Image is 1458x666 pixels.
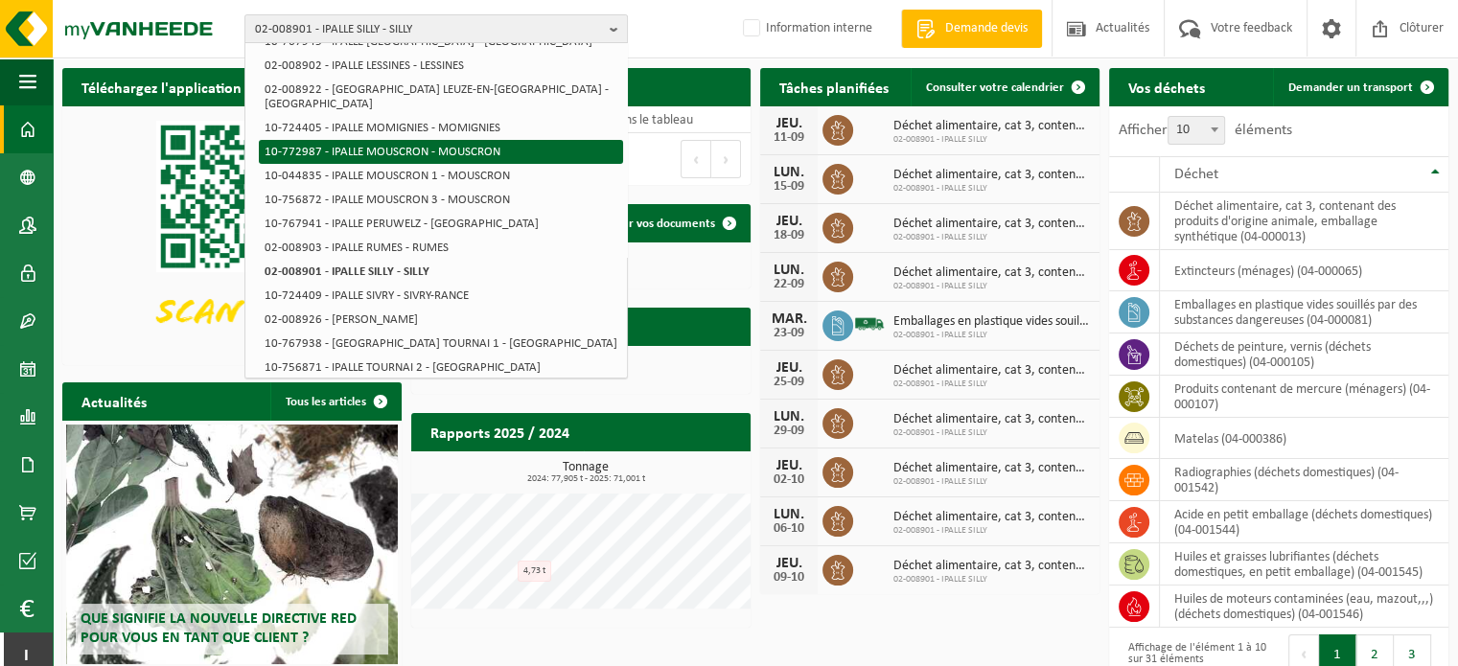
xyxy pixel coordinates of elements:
h2: Téléchargez l'application Vanheede+ maintenant! [62,68,402,105]
a: Tous les articles [270,382,400,421]
div: 15-09 [770,180,808,194]
span: 02-008901 - IPALLE SILLY [893,379,1090,390]
span: Consulter vos documents [583,218,715,230]
span: 10 [1169,117,1224,144]
div: LUN. [770,507,808,522]
div: LUN. [770,409,808,425]
td: huiles et graisses lubrifiantes (déchets domestiques, en petit emballage) (04-001545) [1160,543,1448,586]
div: JEU. [770,458,808,473]
li: 10-756872 - IPALLE MOUSCRON 3 - MOUSCRON [259,188,623,212]
button: Next [711,140,741,178]
li: 02-008922 - [GEOGRAPHIC_DATA] LEUZE-EN-[GEOGRAPHIC_DATA] - [GEOGRAPHIC_DATA] [259,78,623,116]
td: Radiographies (déchets domestiques) (04-001542) [1160,459,1448,501]
a: Consulter votre calendrier [911,68,1098,106]
td: matelas (04-000386) [1160,418,1448,459]
span: Déchet alimentaire, cat 3, contenant des produits d'origine animale, emballage s... [893,217,1090,232]
a: Demander un transport [1273,68,1446,106]
div: 23-09 [770,327,808,340]
span: 02-008901 - IPALLE SILLY [893,134,1090,146]
td: extincteurs (ménages) (04-000065) [1160,250,1448,291]
li: 10-724409 - IPALLE SIVRY - SIVRY-RANCE [259,284,623,308]
label: Afficher éléments [1119,123,1292,138]
div: 06-10 [770,522,808,536]
li: 02-008903 - IPALLE RUMES - RUMES [259,236,623,260]
li: 10-044835 - IPALLE MOUSCRON 1 - MOUSCRON [259,164,623,188]
h2: Tâches planifiées [760,68,908,105]
h2: Rapports 2025 / 2024 [411,413,589,450]
div: 09-10 [770,571,808,585]
li: 10-756871 - IPALLE TOURNAI 2 - [GEOGRAPHIC_DATA] [259,356,623,379]
span: Déchet alimentaire, cat 3, contenant des produits d'origine animale, emballage s... [893,559,1090,574]
label: Information interne [739,14,872,43]
div: JEU. [770,116,808,131]
a: Consulter vos documents [567,204,749,242]
a: Demande devis [901,10,1042,48]
li: 02-008926 - [PERSON_NAME] [259,308,623,332]
td: déchets de peinture, vernis (déchets domestiques) (04-000105) [1160,333,1448,376]
div: 22-09 [770,278,808,291]
span: 02-008901 - IPALLE SILLY [893,183,1090,195]
span: Déchet [1174,167,1218,182]
button: 02-008901 - IPALLE SILLY - SILLY [244,14,628,43]
div: 29-09 [770,425,808,438]
div: LUN. [770,165,808,180]
span: Déchet alimentaire, cat 3, contenant des produits d'origine animale, emballage s... [893,510,1090,525]
span: Que signifie la nouvelle directive RED pour vous en tant que client ? [81,611,357,645]
span: Déchet alimentaire, cat 3, contenant des produits d'origine animale, emballage s... [893,461,1090,476]
span: 02-008901 - IPALLE SILLY [893,330,1090,341]
span: Déchet alimentaire, cat 3, contenant des produits d'origine animale, emballage s... [893,363,1090,379]
h3: Tonnage [421,461,751,484]
span: 02-008901 - IPALLE SILLY [893,476,1090,488]
li: 10-724405 - IPALLE MOMIGNIES - MOMIGNIES [259,116,623,140]
span: 02-008901 - IPALLE SILLY [893,232,1090,243]
li: 02-008902 - IPALLE LESSINES - LESSINES [259,54,623,78]
li: 10-767941 - IPALLE PERUWELZ - [GEOGRAPHIC_DATA] [259,212,623,236]
button: Previous [681,140,711,178]
td: déchet alimentaire, cat 3, contenant des produits d'origine animale, emballage synthétique (04-00... [1160,193,1448,250]
td: acide en petit emballage (déchets domestiques) (04-001544) [1160,501,1448,543]
h2: Actualités [62,382,166,420]
div: 4,73 t [518,561,551,582]
img: BL-SO-LV [853,308,886,340]
div: 02-10 [770,473,808,487]
span: 02-008901 - IPALLE SILLY [893,574,1090,586]
li: 10-772987 - IPALLE MOUSCRON - MOUSCRON [259,140,623,164]
td: huiles de moteurs contaminées (eau, mazout,,,) (déchets domestiques) (04-001546) [1160,586,1448,628]
span: 10 [1168,116,1225,145]
li: 02-008901 - IPALLE SILLY - SILLY [259,260,623,284]
span: Demande devis [940,19,1032,38]
span: 02-008901 - IPALLE SILLY - SILLY [255,15,602,44]
div: 18-09 [770,229,808,242]
a: Consulter les rapports [584,450,749,489]
div: 25-09 [770,376,808,389]
div: JEU. [770,556,808,571]
span: 02-008901 - IPALLE SILLY [893,427,1090,439]
div: MAR. [770,311,808,327]
span: 02-008901 - IPALLE SILLY [893,281,1090,292]
span: 2024: 77,905 t - 2025: 71,001 t [421,474,751,484]
a: Que signifie la nouvelle directive RED pour vous en tant que client ? [66,425,399,664]
span: Consulter votre calendrier [926,81,1064,94]
div: 11-09 [770,131,808,145]
span: Déchet alimentaire, cat 3, contenant des produits d'origine animale, emballage s... [893,119,1090,134]
span: Emballages en plastique vides souillés par des substances dangereuses [893,314,1090,330]
span: Demander un transport [1288,81,1413,94]
img: Download de VHEPlus App [62,106,402,361]
td: produits contenant de mercure (ménagers) (04-000107) [1160,376,1448,418]
span: Déchet alimentaire, cat 3, contenant des produits d'origine animale, emballage s... [893,168,1090,183]
div: JEU. [770,214,808,229]
span: 02-008901 - IPALLE SILLY [893,525,1090,537]
div: JEU. [770,360,808,376]
h2: Vos déchets [1109,68,1224,105]
div: LUN. [770,263,808,278]
li: 10-767938 - [GEOGRAPHIC_DATA] TOURNAI 1 - [GEOGRAPHIC_DATA] [259,332,623,356]
span: Déchet alimentaire, cat 3, contenant des produits d'origine animale, emballage s... [893,265,1090,281]
td: emballages en plastique vides souillés par des substances dangereuses (04-000081) [1160,291,1448,333]
span: Déchet alimentaire, cat 3, contenant des produits d'origine animale, emballage s... [893,412,1090,427]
